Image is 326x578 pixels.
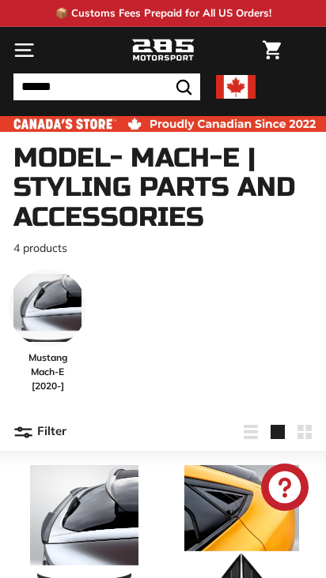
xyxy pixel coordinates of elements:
[9,269,86,393] a: Mustang Mach-E [2020-]
[13,413,66,451] button: Filter
[256,464,313,515] inbox-online-store-chat: Shopify online store chat
[13,240,313,257] p: 4 products
[255,28,289,73] a: Cart
[131,37,195,64] img: Logo_285_Motorsport_areodynamics_components
[55,6,271,21] p: 📦 Customs Fees Prepaid for All US Orders!
[13,144,313,232] h1: Model- Mach-E | Styling Parts and Accessories
[9,351,86,393] span: Mustang Mach-E [2020-]
[13,73,200,100] input: Search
